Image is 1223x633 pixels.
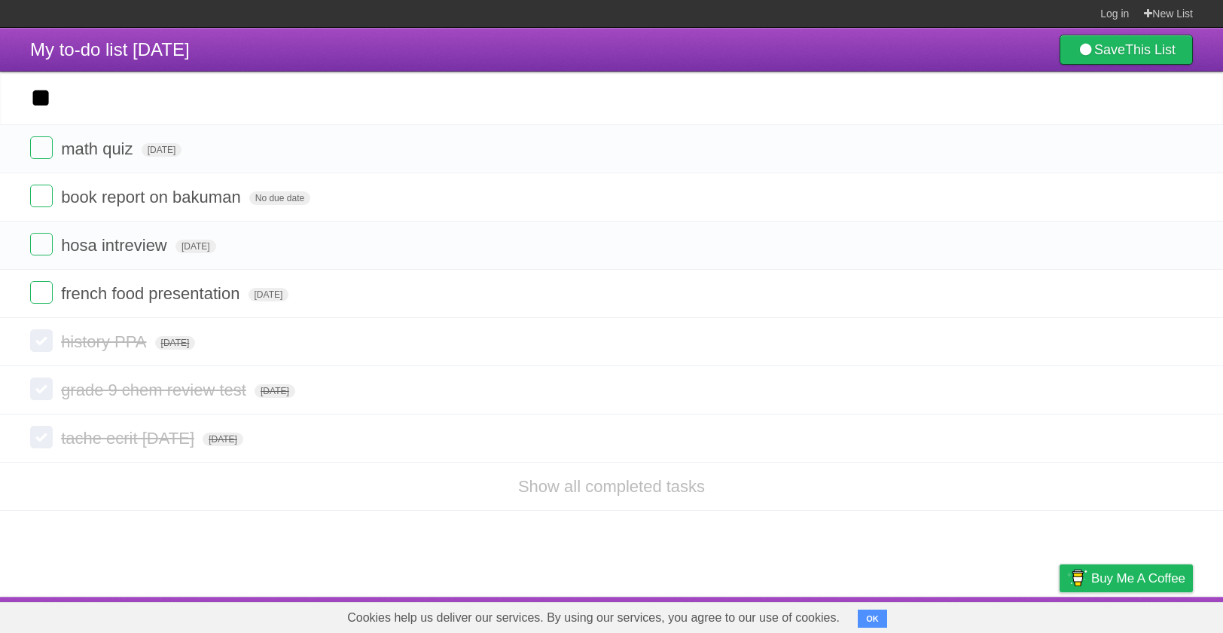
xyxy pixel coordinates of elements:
[155,336,196,350] span: [DATE]
[858,610,887,628] button: OK
[249,288,289,301] span: [DATE]
[332,603,855,633] span: Cookies help us deliver our services. By using our services, you agree to our use of cookies.
[30,426,53,448] label: Done
[518,477,705,496] a: Show all completed tasks
[61,139,136,158] span: math quiz
[1125,42,1176,57] b: This List
[255,384,295,398] span: [DATE]
[61,188,245,206] span: book report on bakuman
[61,429,198,448] span: tache ecrit [DATE]
[1098,601,1193,629] a: Suggest a feature
[1060,564,1193,592] a: Buy me a coffee
[61,284,243,303] span: french food presentation
[30,281,53,304] label: Done
[142,143,182,157] span: [DATE]
[249,191,310,205] span: No due date
[1040,601,1079,629] a: Privacy
[1060,35,1193,65] a: SaveThis List
[30,233,53,255] label: Done
[989,601,1022,629] a: Terms
[30,185,53,207] label: Done
[30,378,53,400] label: Done
[30,39,190,60] span: My to-do list [DATE]
[61,332,150,351] span: history PPA
[61,381,250,399] span: grade 9 chem review test
[909,601,970,629] a: Developers
[203,433,243,446] span: [DATE]
[30,136,53,159] label: Done
[1067,565,1087,591] img: Buy me a coffee
[30,329,53,352] label: Done
[1091,565,1185,592] span: Buy me a coffee
[175,240,216,253] span: [DATE]
[61,236,171,255] span: hosa intreview
[859,601,891,629] a: About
